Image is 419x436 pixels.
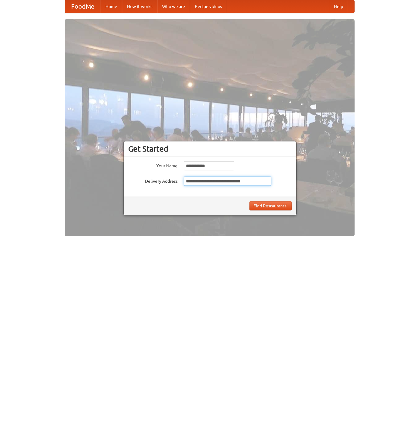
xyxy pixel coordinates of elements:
a: Home [101,0,122,13]
a: How it works [122,0,157,13]
h3: Get Started [128,144,292,153]
label: Delivery Address [128,177,178,184]
a: FoodMe [65,0,101,13]
label: Your Name [128,161,178,169]
a: Help [329,0,348,13]
a: Who we are [157,0,190,13]
a: Recipe videos [190,0,227,13]
button: Find Restaurants! [249,201,292,210]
